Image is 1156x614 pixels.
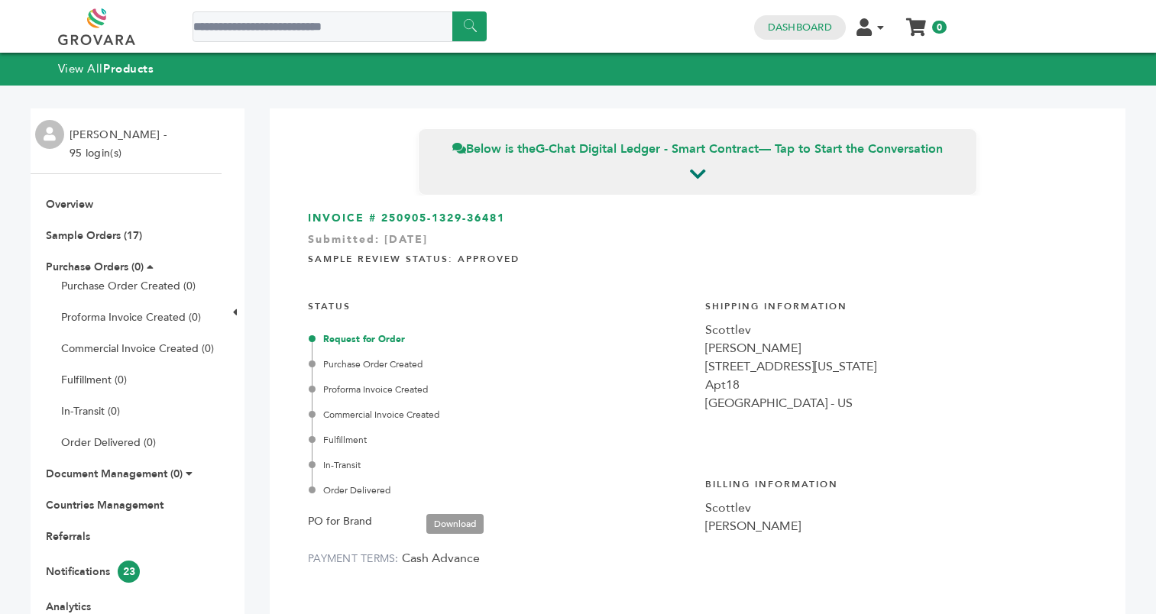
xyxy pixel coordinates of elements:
[46,467,183,481] a: Document Management (0)
[705,517,1087,535] div: [PERSON_NAME]
[308,551,399,566] label: PAYMENT TERMS:
[308,512,372,531] label: PO for Brand
[118,561,140,583] span: 23
[705,467,1087,499] h4: Billing Information
[705,339,1087,357] div: [PERSON_NAME]
[193,11,487,42] input: Search a product or brand...
[536,141,759,157] strong: G-Chat Digital Ledger - Smart Contract
[312,433,690,447] div: Fulfillment
[46,197,93,212] a: Overview
[312,332,690,346] div: Request for Order
[61,404,120,418] a: In-Transit (0)
[705,499,1087,517] div: Scottlev
[308,211,1087,226] h3: INVOICE # 250905-1329-36481
[312,408,690,422] div: Commercial Invoice Created
[308,241,1087,273] h4: Sample Review Status: Approved
[426,514,484,534] a: Download
[61,373,127,387] a: Fulfillment (0)
[705,289,1087,321] h4: Shipping Information
[312,357,690,371] div: Purchase Order Created
[705,394,1087,412] div: [GEOGRAPHIC_DATA] - US
[452,141,943,157] span: Below is the — Tap to Start the Conversation
[308,289,690,321] h4: STATUS
[46,599,91,614] a: Analytics
[61,435,156,450] a: Order Delivered (0)
[103,61,154,76] strong: Products
[932,21,947,34] span: 0
[768,21,832,34] a: Dashboard
[705,376,1087,394] div: Apt18
[46,228,142,243] a: Sample Orders (17)
[46,498,164,512] a: Countries Management
[312,483,690,497] div: Order Delivered
[46,260,144,274] a: Purchase Orders (0)
[312,383,690,396] div: Proforma Invoice Created
[61,310,201,325] a: Proforma Invoice Created (0)
[312,458,690,472] div: In-Transit
[35,120,64,149] img: profile.png
[46,529,90,544] a: Referrals
[402,550,480,567] span: Cash Advance
[61,341,214,356] a: Commercial Invoice Created (0)
[308,232,1087,255] div: Submitted: [DATE]
[908,14,925,30] a: My Cart
[46,564,140,579] a: Notifications23
[705,357,1087,376] div: [STREET_ADDRESS][US_STATE]
[61,279,196,293] a: Purchase Order Created (0)
[58,61,154,76] a: View AllProducts
[705,321,1087,339] div: Scottlev
[70,126,170,163] li: [PERSON_NAME] - 95 login(s)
